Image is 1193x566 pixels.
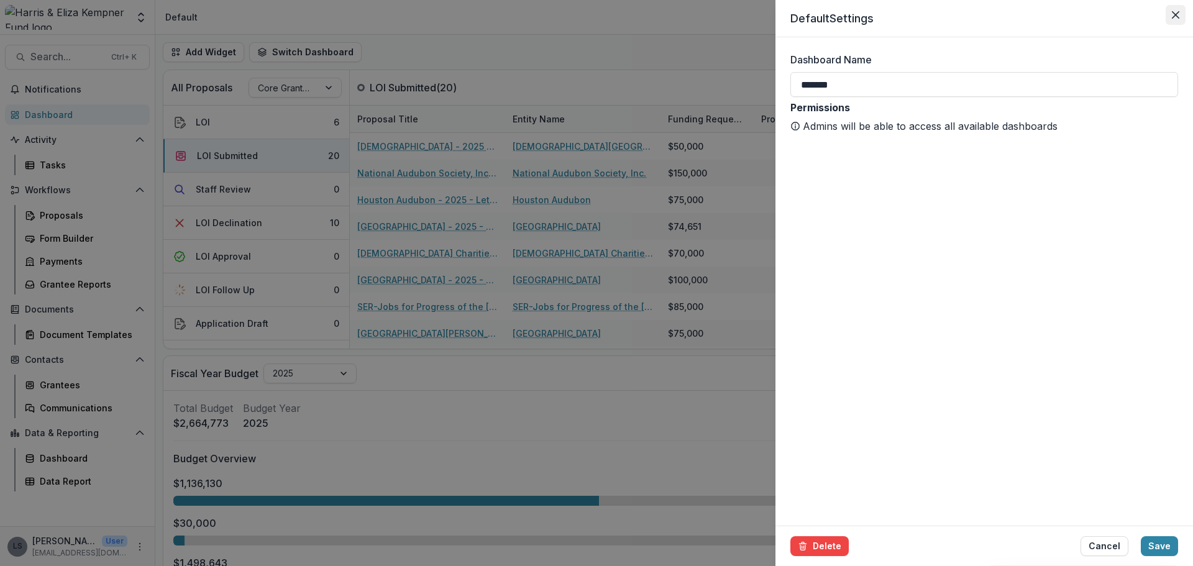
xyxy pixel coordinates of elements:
button: Delete [790,536,849,556]
h2: Permissions [790,102,1178,114]
button: Close [1166,5,1186,25]
button: Save [1141,536,1178,556]
p: Admins will be able to access all available dashboards [803,119,1058,134]
label: Dashboard Name [790,52,1171,67]
button: Cancel [1081,536,1128,556]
